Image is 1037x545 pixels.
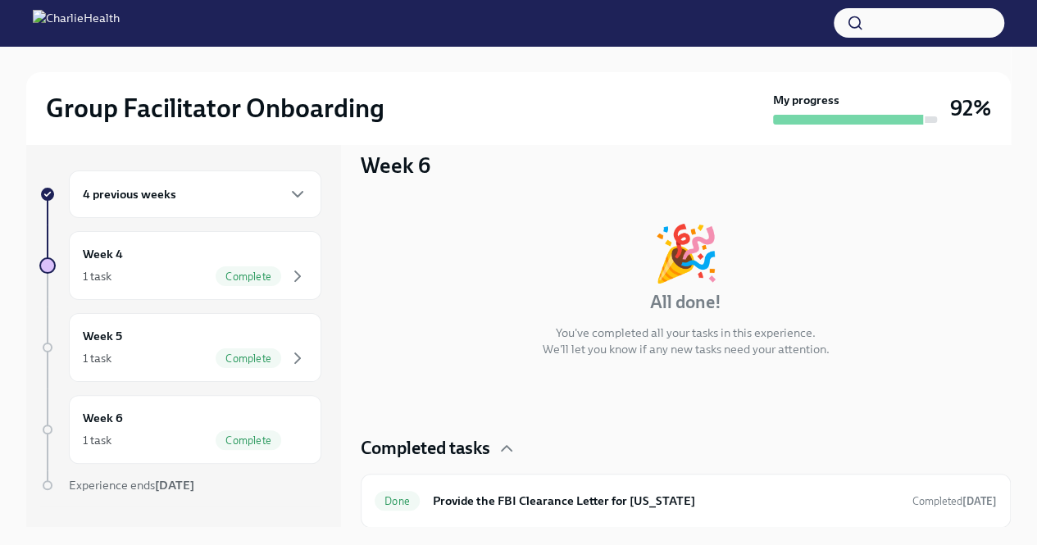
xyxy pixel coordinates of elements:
[83,245,123,263] h6: Week 4
[375,488,997,514] a: DoneProvide the FBI Clearance Letter for [US_STATE]Completed[DATE]
[912,495,997,507] span: Completed
[69,478,194,493] span: Experience ends
[216,434,281,447] span: Complete
[912,493,997,509] span: September 9th, 2025 11:46
[39,395,321,464] a: Week 61 taskComplete
[83,185,176,203] h6: 4 previous weeks
[83,432,111,448] div: 1 task
[962,495,997,507] strong: [DATE]
[650,290,721,315] h4: All done!
[216,270,281,283] span: Complete
[361,436,490,461] h4: Completed tasks
[39,313,321,382] a: Week 51 taskComplete
[950,93,991,123] h3: 92%
[543,341,830,357] p: We'll let you know if any new tasks need your attention.
[216,352,281,365] span: Complete
[83,350,111,366] div: 1 task
[361,151,430,180] h3: Week 6
[433,492,899,510] h6: Provide the FBI Clearance Letter for [US_STATE]
[39,231,321,300] a: Week 41 taskComplete
[83,327,122,345] h6: Week 5
[773,92,839,108] strong: My progress
[653,226,720,280] div: 🎉
[46,92,384,125] h2: Group Facilitator Onboarding
[155,478,194,493] strong: [DATE]
[69,170,321,218] div: 4 previous weeks
[83,409,123,427] h6: Week 6
[33,10,120,36] img: CharlieHealth
[83,268,111,284] div: 1 task
[375,495,420,507] span: Done
[361,436,1011,461] div: Completed tasks
[556,325,816,341] p: You've completed all your tasks in this experience.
